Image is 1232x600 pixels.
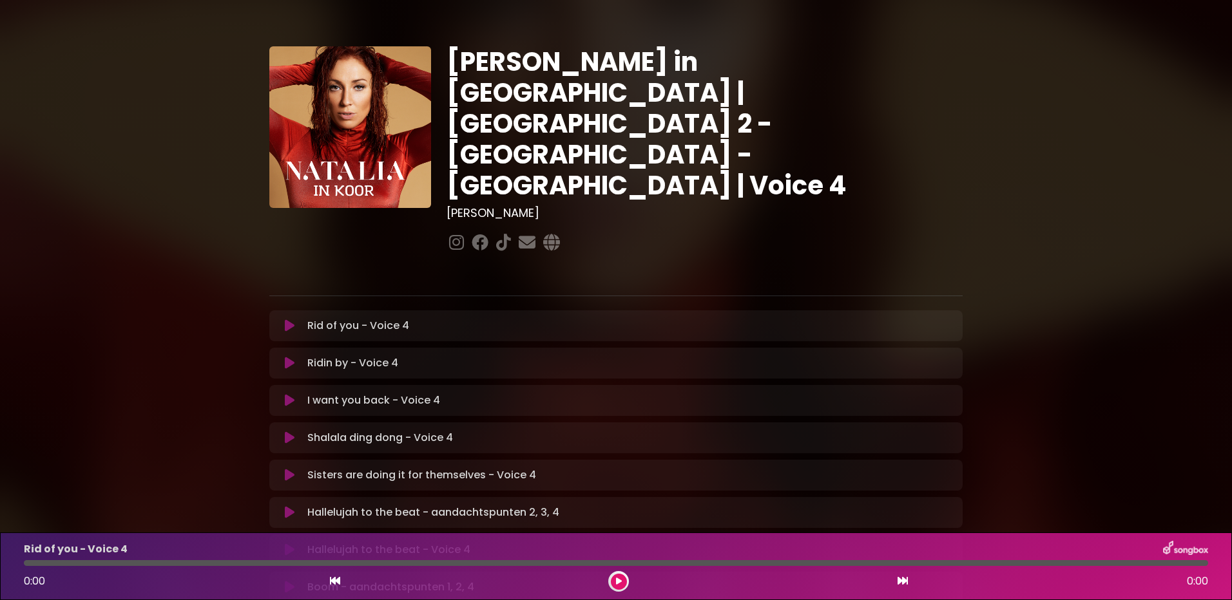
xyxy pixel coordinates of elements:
p: Sisters are doing it for themselves - Voice 4 [307,467,536,483]
p: I want you back - Voice 4 [307,393,440,408]
h1: [PERSON_NAME] in [GEOGRAPHIC_DATA] | [GEOGRAPHIC_DATA] 2 - [GEOGRAPHIC_DATA] - [GEOGRAPHIC_DATA] ... [447,46,963,201]
p: Hallelujah to the beat - aandachtspunten 2, 3, 4 [307,505,559,520]
p: Rid of you - Voice 4 [24,541,128,557]
span: 0:00 [24,574,45,588]
p: Rid of you - Voice 4 [307,318,409,333]
img: songbox-logo-white.png [1163,541,1208,558]
p: Ridin by - Voice 4 [307,355,398,371]
img: YTVS25JmS9CLUqXqkEhs [269,46,431,208]
span: 0:00 [1187,574,1208,589]
h3: [PERSON_NAME] [447,206,963,220]
p: Shalala ding dong - Voice 4 [307,430,453,445]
